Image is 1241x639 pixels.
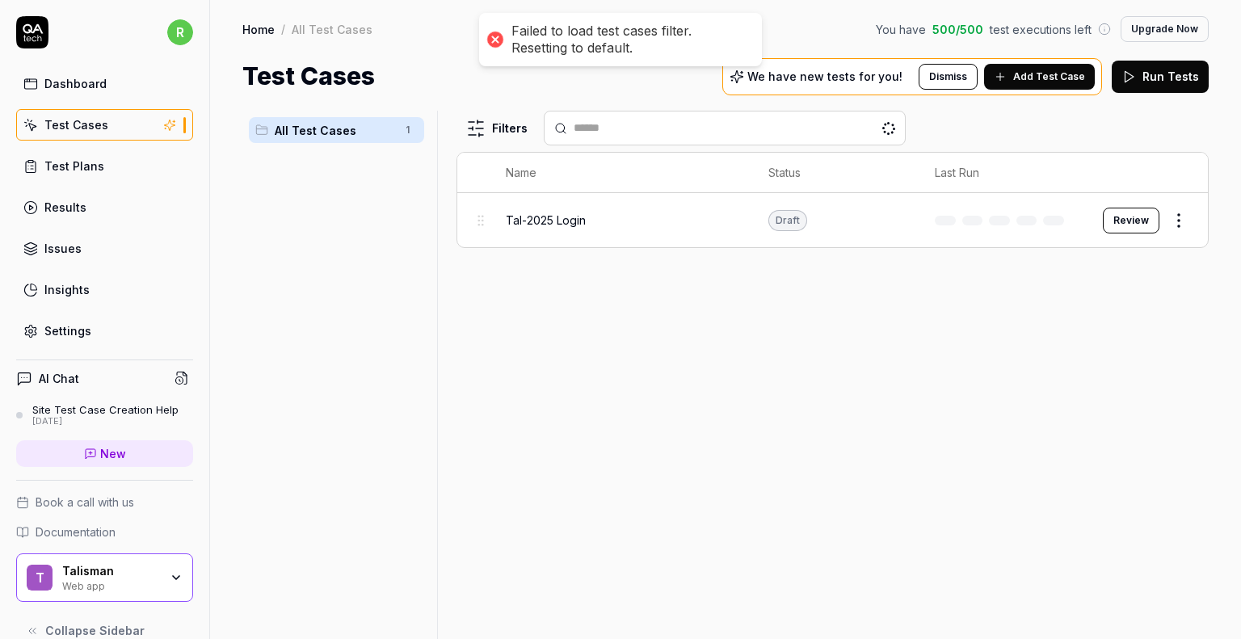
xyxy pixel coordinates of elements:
[932,21,983,38] span: 500 / 500
[167,16,193,48] button: r
[876,21,926,38] span: You have
[1121,16,1209,42] button: Upgrade Now
[990,21,1092,38] span: test executions left
[44,158,104,174] div: Test Plans
[36,523,116,540] span: Documentation
[768,210,807,231] div: Draft
[506,212,586,229] span: Tal-2025 Login
[44,240,82,257] div: Issues
[44,199,86,216] div: Results
[511,23,746,57] div: Failed to load test cases filter. Resetting to default.
[32,416,179,427] div: [DATE]
[62,578,159,591] div: Web app
[1013,69,1085,84] span: Add Test Case
[752,153,919,193] th: Status
[16,553,193,602] button: TTalismanWeb app
[292,21,372,37] div: All Test Cases
[16,109,193,141] a: Test Cases
[32,403,179,416] div: Site Test Case Creation Help
[16,233,193,264] a: Issues
[44,116,108,133] div: Test Cases
[16,150,193,182] a: Test Plans
[27,565,53,591] span: T
[16,315,193,347] a: Settings
[45,622,145,639] span: Collapse Sidebar
[242,21,275,37] a: Home
[16,523,193,540] a: Documentation
[984,64,1095,90] button: Add Test Case
[100,445,126,462] span: New
[919,153,1087,193] th: Last Run
[747,71,902,82] p: We have new tests for you!
[16,191,193,223] a: Results
[167,19,193,45] span: r
[919,64,978,90] button: Dismiss
[16,274,193,305] a: Insights
[44,75,107,92] div: Dashboard
[36,494,134,511] span: Book a call with us
[44,322,91,339] div: Settings
[490,153,752,193] th: Name
[16,68,193,99] a: Dashboard
[1103,208,1159,233] button: Review
[242,58,375,95] h1: Test Cases
[39,370,79,387] h4: AI Chat
[398,120,418,140] span: 1
[16,440,193,467] a: New
[16,403,193,427] a: Site Test Case Creation Help[DATE]
[1112,61,1209,93] button: Run Tests
[457,193,1208,247] tr: Tal-2025 LoginDraftReview
[456,112,537,145] button: Filters
[281,21,285,37] div: /
[16,494,193,511] a: Book a call with us
[275,122,395,139] span: All Test Cases
[62,564,159,578] div: Talisman
[44,281,90,298] div: Insights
